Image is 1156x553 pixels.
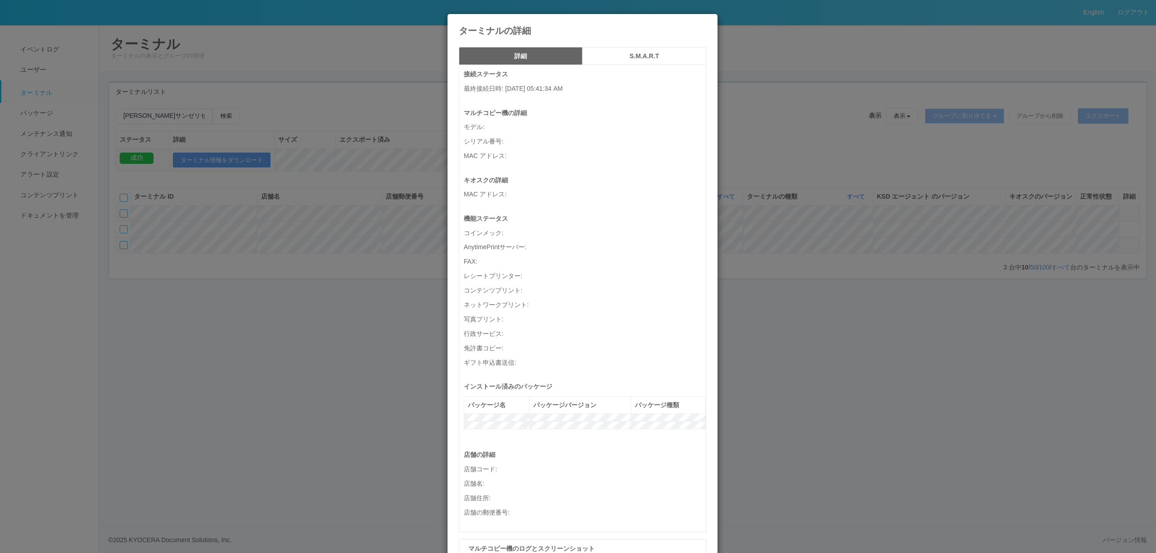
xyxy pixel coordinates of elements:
p: AnytimePrintサーバー : [464,242,706,252]
div: パッケージバージョン [533,400,627,410]
p: モデル : [464,122,706,132]
p: FAX : [464,257,706,266]
p: 最終接続日時 : [DATE] 05:41:34 AM [464,84,706,93]
p: マルチコピー機の詳細 [464,108,706,118]
p: コインメック : [464,228,706,238]
button: S.M.A.R.T [583,47,706,65]
p: 店舗の郵便番号 : [464,508,706,517]
h5: S.M.A.R.T [586,53,703,60]
p: 店舗の詳細 [464,450,706,460]
p: インストール済みのパッケージ [464,382,706,391]
p: 接続ステータス [464,70,706,79]
p: 行政サービス : [464,329,706,339]
p: 店舗コード : [464,465,706,474]
p: MAC アドレス : [464,190,706,199]
button: 詳細 [459,47,583,65]
p: ギフト申込書送信 : [464,358,706,367]
p: ネットワークプリント : [464,300,706,310]
p: 免許書コピー : [464,344,706,353]
div: パッケージ種類 [635,400,702,410]
p: シリアル番号 : [464,137,706,146]
p: キオスクの詳細 [464,176,706,185]
p: 写真プリント : [464,315,706,324]
p: 機能ステータス [464,214,706,223]
p: 店舗住所 : [464,493,706,503]
p: レシートプリンター : [464,271,706,281]
div: パッケージ名 [468,400,526,410]
h5: 詳細 [462,53,579,60]
p: コンテンツプリント : [464,286,706,295]
p: MAC アドレス : [464,151,706,161]
h4: ターミナルの詳細 [459,26,706,36]
p: 店舗名 : [464,479,706,488]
